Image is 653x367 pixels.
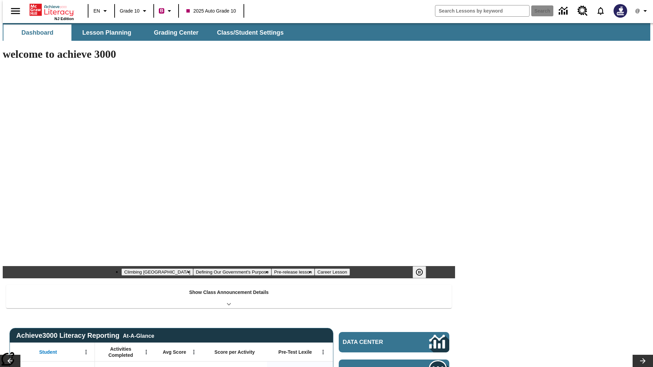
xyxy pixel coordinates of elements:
a: Resource Center, Will open in new tab [573,2,592,20]
span: Achieve3000 Literacy Reporting [16,332,154,339]
a: Data Center [555,2,573,20]
div: Pause [413,266,433,278]
button: Grading Center [142,24,210,41]
button: Open Menu [141,347,151,357]
span: Data Center [343,339,406,346]
span: NJ Edition [54,17,74,21]
button: Pause [413,266,426,278]
div: Show Class Announcement Details [6,285,452,308]
button: Slide 1 Climbing Mount Tai [121,268,193,276]
span: @ [635,7,640,15]
span: Grade 10 [120,7,139,15]
div: SubNavbar [3,24,290,41]
div: Home [30,2,74,21]
div: At-A-Glance [123,332,154,339]
img: Avatar [614,4,627,18]
button: Slide 3 Pre-release lesson [271,268,315,276]
button: Dashboard [3,24,71,41]
div: SubNavbar [3,23,650,41]
button: Profile/Settings [631,5,653,17]
button: Open side menu [5,1,26,21]
button: Lesson Planning [73,24,141,41]
h1: welcome to achieve 3000 [3,48,455,60]
button: Boost Class color is violet red. Change class color [156,5,176,17]
button: Slide 4 Career Lesson [315,268,350,276]
button: Language: EN, Select a language [90,5,112,17]
p: Show Class Announcement Details [189,289,269,296]
span: EN [94,7,100,15]
span: B [160,6,163,15]
button: Open Menu [318,347,328,357]
a: Notifications [592,2,609,20]
span: Pre-Test Lexile [279,349,312,355]
span: Avg Score [163,349,186,355]
span: Student [39,349,57,355]
button: Select a new avatar [609,2,631,20]
span: 2025 Auto Grade 10 [186,7,236,15]
button: Grade: Grade 10, Select a grade [117,5,151,17]
span: Activities Completed [98,346,143,358]
button: Class/Student Settings [212,24,289,41]
button: Slide 2 Defining Our Government's Purpose [193,268,271,276]
button: Lesson carousel, Next [633,355,653,367]
input: search field [435,5,529,16]
a: Data Center [339,332,449,352]
button: Open Menu [81,347,91,357]
span: Score per Activity [215,349,255,355]
a: Home [30,3,74,17]
button: Open Menu [189,347,199,357]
